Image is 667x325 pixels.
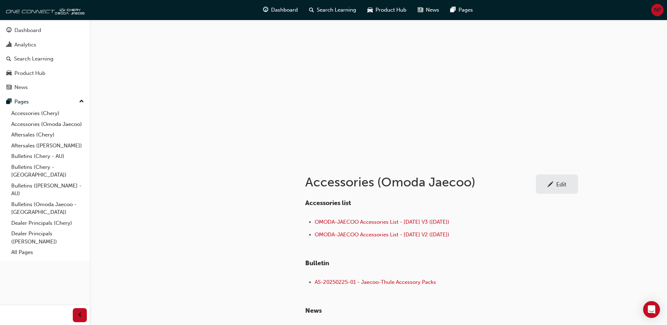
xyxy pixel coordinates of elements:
div: News [14,83,28,91]
img: oneconnect [4,3,84,17]
a: guage-iconDashboard [257,3,303,17]
span: Dashboard [271,6,298,14]
span: Bulletin [305,259,329,267]
span: pages-icon [450,6,456,14]
a: Product Hub [3,67,87,80]
span: car-icon [367,6,373,14]
span: news-icon [418,6,423,14]
span: search-icon [309,6,314,14]
div: Product Hub [14,69,45,77]
div: Analytics [14,41,36,49]
span: up-icon [79,97,84,106]
a: news-iconNews [412,3,445,17]
a: Aftersales (Chery) [8,129,87,140]
a: Dashboard [3,24,87,37]
button: DashboardAnalyticsSearch LearningProduct HubNews [3,23,87,95]
div: Search Learning [14,55,53,63]
a: OMODA-JAECOO Accessories List - [DATE] V3 ([DATE]) [315,219,449,225]
a: Edit [536,174,578,194]
button: NP [651,4,663,16]
span: News [426,6,439,14]
span: NP [654,6,661,14]
span: guage-icon [263,6,268,14]
a: Dealer Principals (Chery) [8,218,87,229]
span: search-icon [6,56,11,62]
span: Pages [458,6,473,14]
a: Accessories (Omoda Jaecoo) [8,119,87,130]
a: Analytics [3,38,87,51]
a: Aftersales ([PERSON_NAME]) [8,140,87,151]
div: Pages [14,98,29,106]
span: Product Hub [376,6,406,14]
span: news-icon [6,84,12,91]
div: Open Intercom Messenger [643,301,660,318]
a: Bulletins ([PERSON_NAME] - AU) [8,180,87,199]
span: pages-icon [6,99,12,105]
span: car-icon [6,70,12,77]
a: AS-20250225-01 - Jaecoo-Thule Accessory Packs [315,279,436,285]
a: car-iconProduct Hub [362,3,412,17]
span: prev-icon [77,311,83,320]
div: Edit [556,181,566,188]
span: Accessories list [305,199,351,207]
h1: Accessories (Omoda Jaecoo) [305,174,536,190]
button: Pages [3,95,87,108]
a: Bulletins (Chery - [GEOGRAPHIC_DATA]) [8,162,87,180]
a: Search Learning [3,52,87,65]
span: Search Learning [317,6,356,14]
a: Accessories (Chery) [8,108,87,119]
a: search-iconSearch Learning [303,3,362,17]
a: Bulletins (Chery - AU) [8,151,87,162]
span: chart-icon [6,42,12,48]
a: Bulletins (Omoda Jaecoo - [GEOGRAPHIC_DATA]) [8,199,87,218]
a: pages-iconPages [445,3,479,17]
a: OMODA-JAECOO Accessories List - [DATE] V2 ([DATE]) [315,231,449,238]
span: pencil-icon [547,181,553,189]
div: Dashboard [14,26,41,34]
a: Dealer Principals ([PERSON_NAME]) [8,228,87,247]
span: guage-icon [6,27,12,34]
span: ​News [305,307,322,314]
a: News [3,81,87,94]
a: All Pages [8,247,87,258]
